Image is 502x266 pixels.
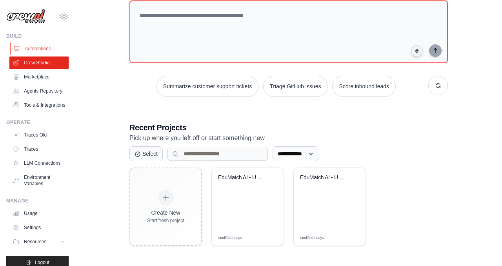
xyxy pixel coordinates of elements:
[300,235,324,241] span: Modified 2 days
[9,99,69,111] a: Tools & Integrations
[9,85,69,97] a: Agents Repository
[147,209,184,217] div: Create New
[218,174,266,181] div: EduMatch AI - University Finder System
[129,122,448,133] h3: Recent Projects
[6,33,69,39] div: Build
[6,119,69,126] div: Operate
[9,56,69,69] a: Crew Studio
[9,221,69,234] a: Settings
[9,235,69,248] button: Resources
[129,133,448,143] p: Pick up where you left off or start something new
[10,42,69,55] a: Automations
[218,235,242,241] span: Modified 2 days
[332,76,396,97] button: Score inbound leads
[9,71,69,83] a: Marketplace
[9,157,69,169] a: LLM Connections
[9,171,69,190] a: Environment Variables
[156,76,258,97] button: Summarize customer support tickets
[428,76,448,95] button: Get new suggestions
[147,217,184,224] div: Start fresh project
[35,259,49,266] span: Logout
[463,228,502,266] iframe: Chat Widget
[300,174,347,181] div: EduMatch AI - University Finder System
[263,76,327,97] button: Triage GitHub issues
[9,129,69,141] a: Traces Old
[9,207,69,220] a: Usage
[6,9,45,24] img: Logo
[9,143,69,155] a: Traces
[129,146,163,161] button: Select
[265,235,272,241] span: Edit
[24,239,46,245] span: Resources
[347,235,354,241] span: Edit
[6,198,69,204] div: Manage
[411,45,423,57] button: Click to speak your automation idea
